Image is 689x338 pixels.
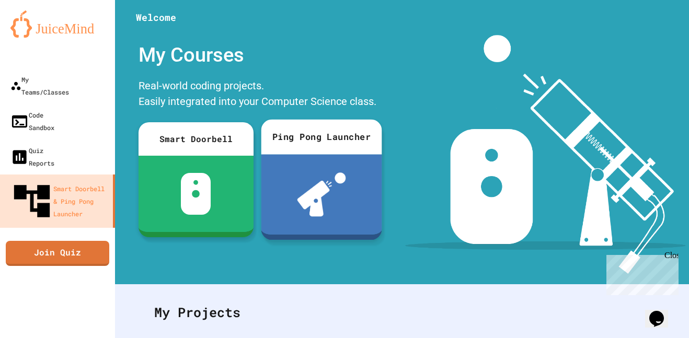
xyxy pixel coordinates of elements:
[139,122,254,156] div: Smart Doorbell
[405,35,685,274] img: banner-image-my-projects.png
[133,75,384,114] div: Real-world coding projects. Easily integrated into your Computer Science class.
[645,296,679,328] iframe: chat widget
[297,172,346,216] img: ppl-with-ball.png
[144,292,660,333] div: My Projects
[10,10,105,38] img: logo-orange.svg
[10,180,109,223] div: Smart Doorbell & Ping Pong Launcher
[181,173,211,215] img: sdb-white.svg
[6,241,109,266] a: Join Quiz
[10,73,69,98] div: My Teams/Classes
[10,109,54,134] div: Code Sandbox
[602,251,679,295] iframe: chat widget
[4,4,72,66] div: Chat with us now!Close
[10,144,54,169] div: Quiz Reports
[261,120,382,155] div: Ping Pong Launcher
[133,35,384,75] div: My Courses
